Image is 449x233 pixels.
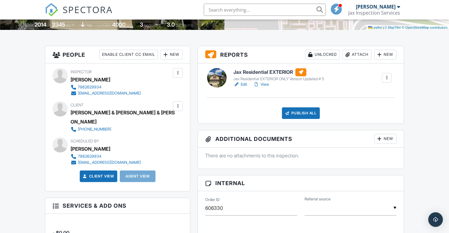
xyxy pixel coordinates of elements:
h3: Reports [198,46,404,63]
span: sq.ft. [126,23,134,27]
a: SPECTORA [45,8,113,21]
a: [EMAIL_ADDRESS][DOMAIN_NAME] [71,160,141,166]
span: sq. ft. [66,23,75,27]
span: Inspector [71,70,92,74]
div: 3.0 [167,21,175,28]
div: Attach [342,50,372,59]
label: Referral source [305,196,330,202]
span: slab [86,23,93,27]
div: [EMAIL_ADDRESS][DOMAIN_NAME] [78,160,141,165]
a: [EMAIL_ADDRESS][DOMAIN_NAME] [71,90,141,96]
div: Unlocked [305,50,340,59]
span: | [383,26,384,29]
input: Search everything... [204,4,326,16]
div: [PERSON_NAME] [356,4,396,10]
a: [PHONE_NUMBER] [71,126,171,132]
h3: Additional Documents [198,130,404,148]
div: New [374,50,396,59]
a: Jax Residential EXTERIOR Jax Residential EXTERIOR ONLY Version Updated # 5 [233,68,324,82]
label: Order ID [205,197,220,203]
span: SPECTORA [63,3,113,16]
div: [PERSON_NAME] [71,75,110,84]
img: The Best Home Inspection Software - Spectora [45,3,58,16]
div: Publish All [282,107,320,119]
div: [EMAIL_ADDRESS][DOMAIN_NAME] [78,91,141,96]
h3: Services & Add ons [45,198,190,214]
div: [PHONE_NUMBER] [78,127,111,132]
div: New [160,50,183,59]
a: © MapTiler [385,26,401,29]
span: bedrooms [144,23,161,27]
a: Leaflet [368,26,382,29]
div: 2345 [52,21,65,28]
span: Built [27,23,34,27]
a: 7862629934 [71,153,141,160]
a: 7862629934 [71,84,141,90]
div: 7862629934 [78,85,101,90]
span: Scheduled By [71,139,99,143]
div: Enable Client CC Email [99,50,158,59]
div: Jax Inspection Services [348,10,400,16]
div: 4000 [112,21,126,28]
span: Client [71,103,84,107]
span: Lot Size [98,23,111,27]
p: There are no attachments to this inspection. [205,152,396,159]
div: 3 [140,21,143,28]
a: © OpenStreetMap contributors [402,26,447,29]
h3: Internal [198,175,404,191]
a: Edit [233,81,247,88]
div: Jax Residential EXTERIOR ONLY Version Updated # 5 [233,77,324,81]
div: New [374,134,396,144]
div: Open Intercom Messenger [428,212,443,227]
h6: Jax Residential EXTERIOR [233,68,324,76]
a: View [253,81,269,88]
a: Client View [82,173,114,179]
div: 7862629934 [78,154,101,159]
div: [PERSON_NAME] & [PERSON_NAME] & [PERSON_NAME] [71,108,176,126]
div: 2014 [35,21,46,28]
div: [PERSON_NAME] [71,144,110,153]
h3: People [45,46,190,63]
span: bathrooms [176,23,193,27]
